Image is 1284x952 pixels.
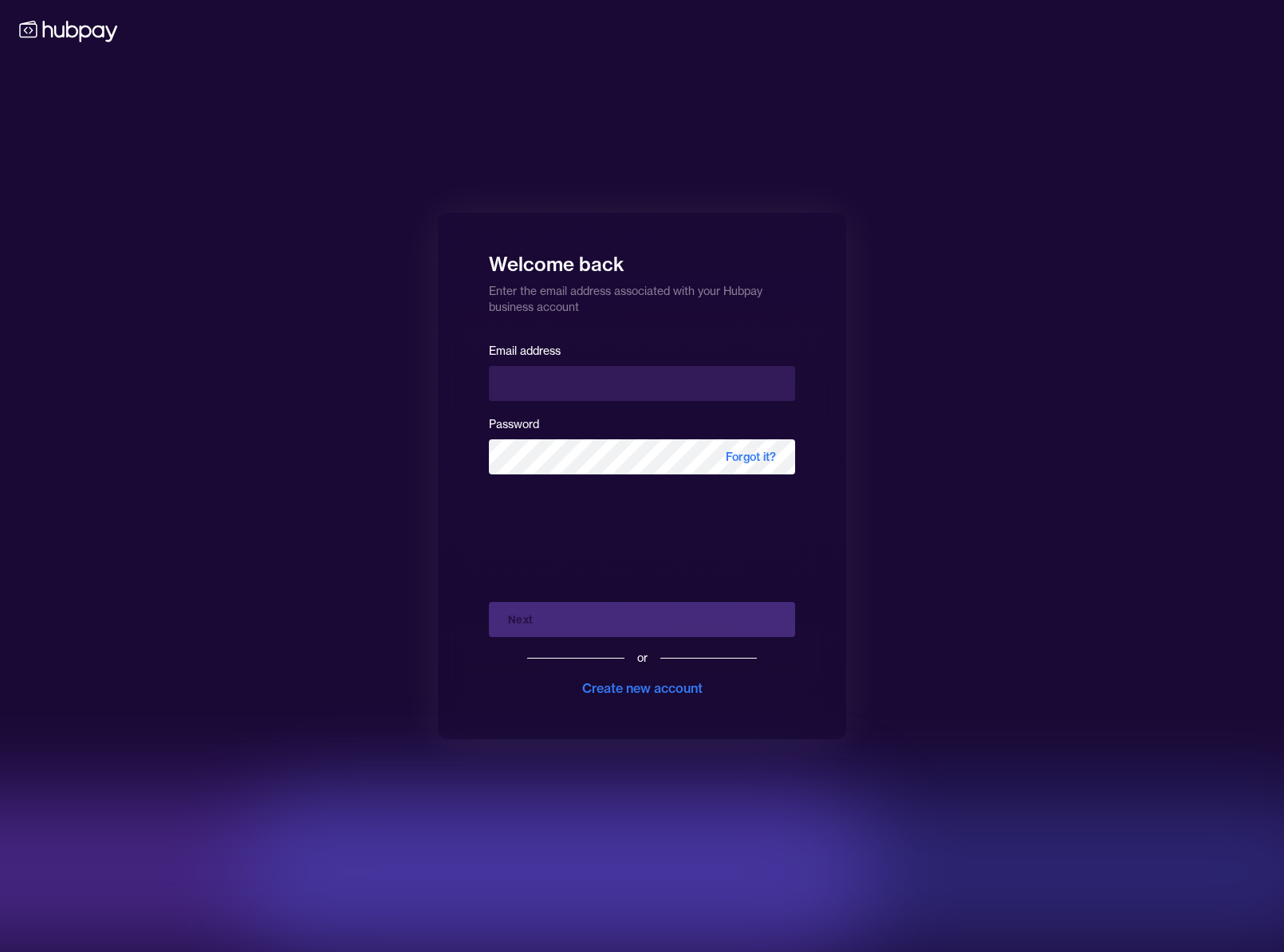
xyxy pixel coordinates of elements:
[489,344,561,358] label: Email address
[489,242,795,277] h1: Welcome back
[637,650,648,666] div: or
[707,439,795,474] span: Forgot it?
[489,277,795,315] p: Enter the email address associated with your Hubpay business account
[489,417,539,431] label: Password
[582,679,703,698] div: Create new account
